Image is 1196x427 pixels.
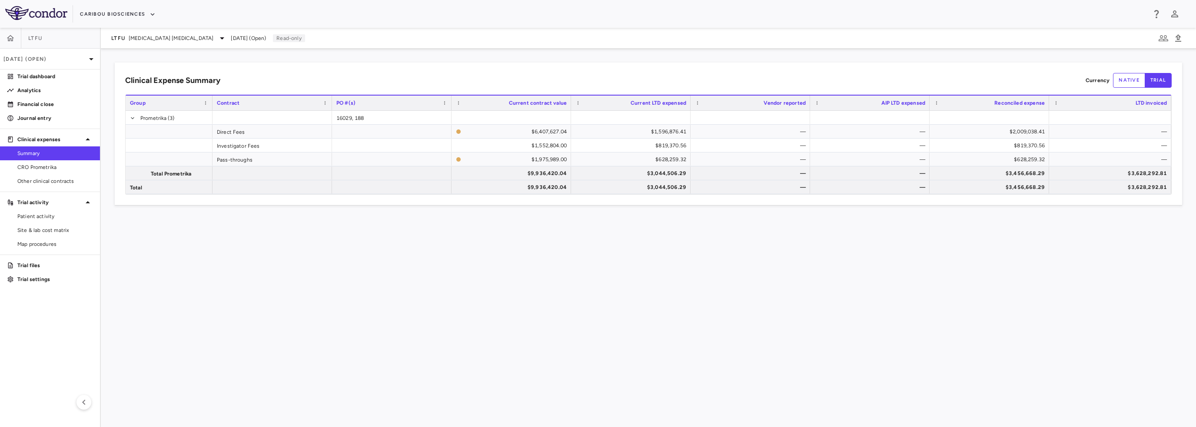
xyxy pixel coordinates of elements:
[579,125,686,139] div: $1,596,876.41
[332,111,452,124] div: 16029, 188
[273,34,305,42] p: Read-only
[459,166,567,180] div: $9,936,420.04
[130,100,146,106] span: Group
[509,100,567,106] span: Current contract value
[213,125,332,138] div: Direct Fees
[881,100,925,106] span: AIP LTD expensed
[140,111,167,125] span: Prometrika
[17,177,93,185] span: Other clinical contracts
[698,125,806,139] div: —
[818,180,925,194] div: —
[698,152,806,166] div: —
[111,35,125,42] span: LTFU
[937,166,1045,180] div: $3,456,668.29
[17,73,93,80] p: Trial dashboard
[818,139,925,152] div: —
[1145,73,1172,88] button: trial
[17,114,93,122] p: Journal entry
[1113,73,1145,88] button: native
[168,111,174,125] span: (3)
[818,166,925,180] div: —
[17,163,93,171] span: CRO Prometrika
[698,139,806,152] div: —
[130,181,142,195] span: Total
[456,153,567,166] span: The contract record and uploaded budget values do not match. Please review the contract record an...
[17,136,83,143] p: Clinical expenses
[456,125,567,138] span: The contract record and uploaded budget values do not match. Please review the contract record an...
[17,275,93,283] p: Trial settings
[937,139,1045,152] div: $819,370.56
[231,34,266,42] span: [DATE] (Open)
[17,149,93,157] span: Summary
[17,212,93,220] span: Patient activity
[80,7,156,21] button: Caribou Biosciences
[579,166,686,180] div: $3,044,506.29
[28,35,42,42] span: LTFU
[17,261,93,269] p: Trial files
[459,180,567,194] div: $9,936,420.04
[151,167,191,181] span: Total Prometrika
[1057,152,1167,166] div: —
[579,152,686,166] div: $628,259.32
[937,180,1045,194] div: $3,456,668.29
[17,86,93,94] p: Analytics
[125,75,220,86] h6: Clinical Expense Summary
[698,180,806,194] div: —
[213,139,332,152] div: Investigator Fees
[129,34,213,42] span: [MEDICAL_DATA] [MEDICAL_DATA]
[1057,166,1167,180] div: $3,628,292.81
[937,125,1045,139] div: $2,009,038.41
[1086,76,1110,84] p: Currency
[465,152,567,166] div: $1,975,989.00
[1057,139,1167,152] div: —
[994,100,1045,106] span: Reconciled expense
[1136,100,1167,106] span: LTD invoiced
[698,166,806,180] div: —
[17,226,93,234] span: Site & lab cost matrix
[5,6,67,20] img: logo-full-SnFGN8VE.png
[937,152,1045,166] div: $628,259.32
[579,180,686,194] div: $3,044,506.29
[631,100,686,106] span: Current LTD expensed
[17,199,83,206] p: Trial activity
[213,152,332,166] div: Pass-throughs
[459,139,567,152] div: $1,552,804.00
[579,139,686,152] div: $819,370.56
[818,152,925,166] div: —
[336,100,355,106] span: PO #(s)
[764,100,806,106] span: Vendor reported
[465,125,567,139] div: $6,407,627.04
[1057,125,1167,139] div: —
[1057,180,1167,194] div: $3,628,292.81
[818,125,925,139] div: —
[3,55,86,63] p: [DATE] (Open)
[17,240,93,248] span: Map procedures
[217,100,239,106] span: Contract
[17,100,93,108] p: Financial close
